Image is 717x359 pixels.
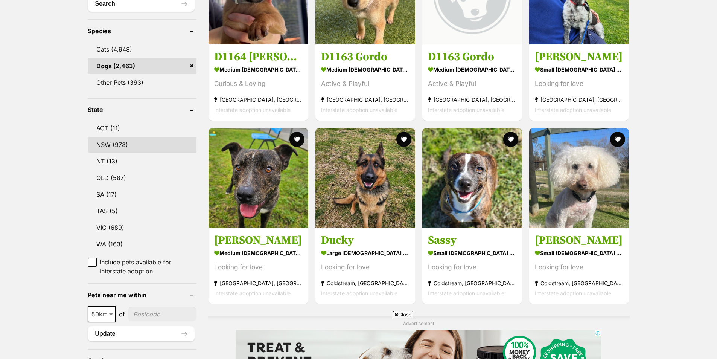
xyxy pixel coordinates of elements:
div: Active & Playful [321,79,409,89]
img: Charlie - Schnoodle Dog [529,128,629,228]
a: Cats (4,948) [88,41,196,57]
span: Interstate adoption unavailable [214,107,291,113]
a: Dogs (2,463) [88,58,196,74]
a: [PERSON_NAME] small [DEMOGRAPHIC_DATA] Dog Looking for love Coldstream, [GEOGRAPHIC_DATA] Interst... [529,228,629,304]
span: 50km [88,306,116,322]
strong: medium [DEMOGRAPHIC_DATA] Dog [321,64,409,75]
a: [PERSON_NAME] medium [DEMOGRAPHIC_DATA] Dog Looking for love [GEOGRAPHIC_DATA], [GEOGRAPHIC_DATA]... [209,228,308,304]
a: Other Pets (393) [88,75,196,90]
a: WA (163) [88,236,196,252]
span: Interstate adoption unavailable [214,290,291,296]
h3: [PERSON_NAME] [214,233,303,247]
span: Interstate adoption unavailable [428,290,504,296]
iframe: Advertisement [222,321,496,355]
a: VIC (689) [88,220,196,235]
strong: Coldstream, [GEOGRAPHIC_DATA] [321,278,409,288]
h3: [PERSON_NAME] [535,233,623,247]
strong: Coldstream, [GEOGRAPHIC_DATA] [535,278,623,288]
strong: Coldstream, [GEOGRAPHIC_DATA] [428,278,516,288]
h3: Sassy [428,233,516,247]
span: Close [393,311,413,318]
span: Interstate adoption unavailable [321,107,397,113]
strong: [GEOGRAPHIC_DATA], [GEOGRAPHIC_DATA] [214,278,303,288]
button: favourite [289,132,304,147]
button: favourite [610,132,625,147]
strong: small [DEMOGRAPHIC_DATA] Dog [535,64,623,75]
strong: medium [DEMOGRAPHIC_DATA] Dog [214,247,303,258]
a: D1163 Gordo medium [DEMOGRAPHIC_DATA] Dog Active & Playful [GEOGRAPHIC_DATA], [GEOGRAPHIC_DATA] I... [422,44,522,121]
img: Ducky - German Shepherd Dog [315,128,415,228]
h3: D1163 Gordo [321,50,409,64]
span: Interstate adoption unavailable [428,107,504,113]
h3: D1164 [PERSON_NAME] [214,50,303,64]
a: TAS (5) [88,203,196,219]
a: NT (13) [88,153,196,169]
a: Ducky large [DEMOGRAPHIC_DATA] Dog Looking for love Coldstream, [GEOGRAPHIC_DATA] Interstate adop... [315,228,415,304]
div: Looking for love [321,262,409,272]
span: of [119,310,125,319]
button: Update [88,326,195,341]
strong: large [DEMOGRAPHIC_DATA] Dog [321,247,409,258]
header: Pets near me within [88,292,196,298]
div: Active & Playful [428,79,516,89]
a: [PERSON_NAME] small [DEMOGRAPHIC_DATA] Dog Looking for love [GEOGRAPHIC_DATA], [GEOGRAPHIC_DATA] ... [529,44,629,121]
span: 50km [88,309,115,319]
span: Interstate adoption unavailable [535,290,611,296]
a: SA (17) [88,186,196,202]
strong: medium [DEMOGRAPHIC_DATA] Dog [428,64,516,75]
strong: medium [DEMOGRAPHIC_DATA] Dog [214,64,303,75]
header: Species [88,27,196,34]
button: favourite [503,132,518,147]
span: Include pets available for interstate adoption [100,258,196,276]
img: Sassy - Jack Russell Terrier x Staffordshire Bull Terrier Dog [422,128,522,228]
h3: Ducky [321,233,409,247]
div: Looking for love [214,262,303,272]
a: ACT (11) [88,120,196,136]
input: postcode [128,307,196,321]
strong: [GEOGRAPHIC_DATA], [GEOGRAPHIC_DATA] [321,95,409,105]
a: D1164 [PERSON_NAME] medium [DEMOGRAPHIC_DATA] Dog Curious & Loving [GEOGRAPHIC_DATA], [GEOGRAPHIC... [209,44,308,121]
a: Sassy small [DEMOGRAPHIC_DATA] Dog Looking for love Coldstream, [GEOGRAPHIC_DATA] Interstate adop... [422,228,522,304]
div: Looking for love [428,262,516,272]
button: favourite [396,132,411,147]
div: Looking for love [535,262,623,272]
strong: [GEOGRAPHIC_DATA], [GEOGRAPHIC_DATA] [428,95,516,105]
a: QLD (587) [88,170,196,186]
div: Curious & Loving [214,79,303,89]
h3: D1163 Gordo [428,50,516,64]
strong: [GEOGRAPHIC_DATA], [GEOGRAPHIC_DATA] [214,95,303,105]
span: Interstate adoption unavailable [321,290,397,296]
a: NSW (978) [88,137,196,153]
img: Arlo - Mixed Dog [209,128,308,228]
strong: small [DEMOGRAPHIC_DATA] Dog [535,247,623,258]
a: D1163 Gordo medium [DEMOGRAPHIC_DATA] Dog Active & Playful [GEOGRAPHIC_DATA], [GEOGRAPHIC_DATA] I... [315,44,415,121]
header: State [88,106,196,113]
strong: small [DEMOGRAPHIC_DATA] Dog [428,247,516,258]
span: Interstate adoption unavailable [535,107,611,113]
h3: [PERSON_NAME] [535,50,623,64]
a: Include pets available for interstate adoption [88,258,196,276]
strong: [GEOGRAPHIC_DATA], [GEOGRAPHIC_DATA] [535,95,623,105]
div: Looking for love [535,79,623,89]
